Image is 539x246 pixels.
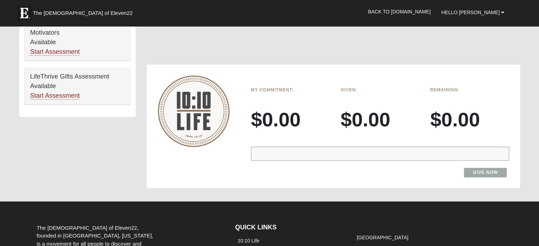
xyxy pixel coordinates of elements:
[430,87,509,92] h6: Remaining:
[25,68,130,104] div: LifeThrive Gifts Assessment Available
[430,108,509,131] h3: $0.00
[13,2,155,20] a: The [DEMOGRAPHIC_DATA] of Eleven22
[464,168,507,177] a: Give Now
[441,10,500,15] span: Hello [PERSON_NAME]
[341,108,420,131] h3: $0.00
[237,238,259,244] a: 10:10 Life
[341,87,420,92] h6: Given:
[33,10,133,17] span: The [DEMOGRAPHIC_DATA] of Eleven22
[436,4,510,21] a: Hello [PERSON_NAME]
[30,48,80,56] a: Start Assessment
[235,224,343,231] h4: QUICK LINKS
[30,92,80,99] a: Start Assessment
[158,75,230,147] img: 10-10-Life-logo-round-no-scripture.png
[251,108,330,131] h3: $0.00
[17,6,31,20] img: Eleven22 logo
[357,235,409,240] a: [GEOGRAPHIC_DATA]
[363,3,436,21] a: Back to [DOMAIN_NAME]
[251,87,330,92] h6: My Commitment:
[25,24,130,61] div: Motivators Available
